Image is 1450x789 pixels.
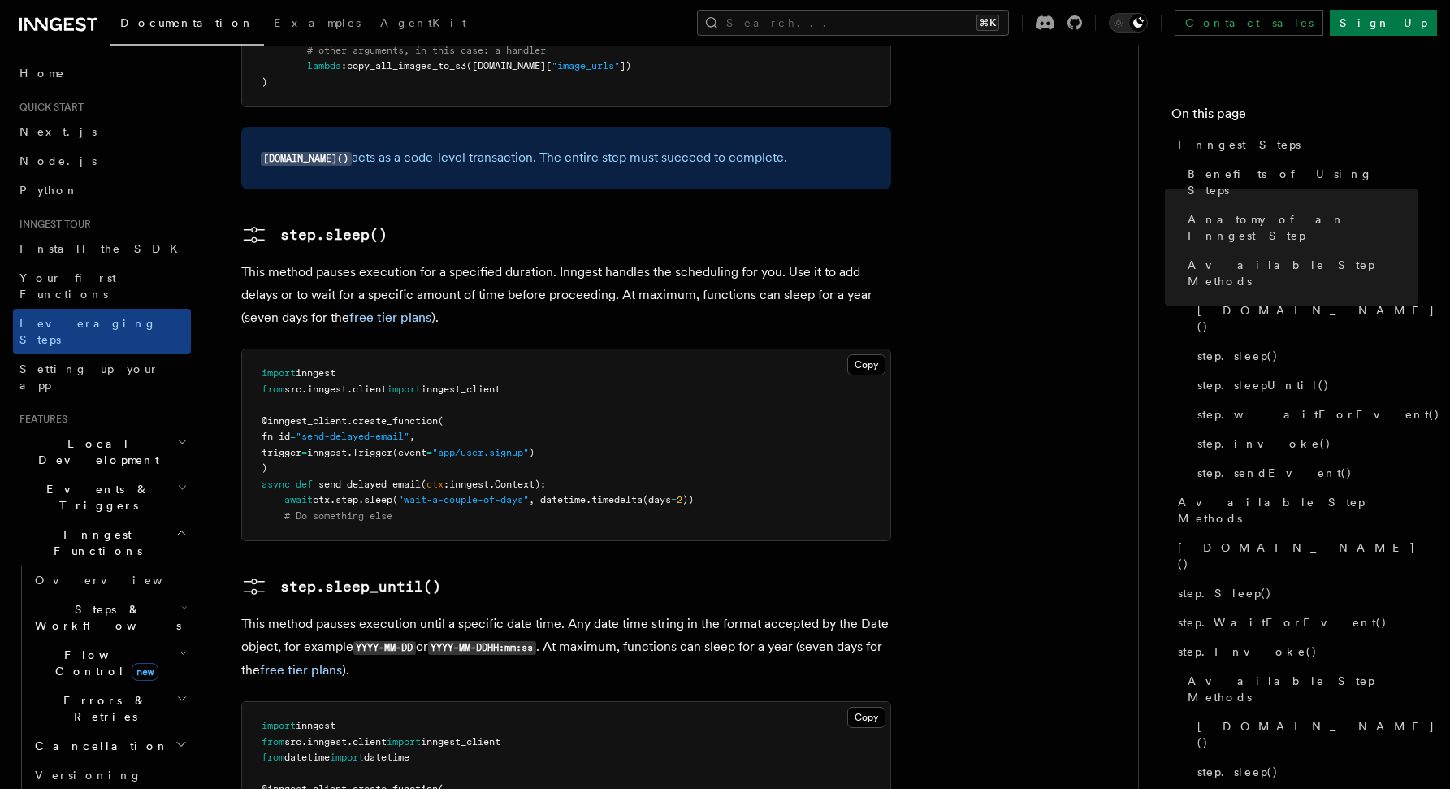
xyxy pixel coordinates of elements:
span: src [284,384,301,395]
span: Your first Functions [19,271,116,301]
a: [DOMAIN_NAME]() [1191,296,1418,341]
span: ( [438,415,444,427]
span: import [262,720,296,731]
a: step.sendEvent() [1191,458,1418,488]
span: import [330,752,364,763]
span: Leveraging Steps [19,317,157,346]
button: Copy [847,354,885,375]
span: sleep [364,494,392,505]
a: Contact sales [1175,10,1323,36]
span: : [341,60,347,72]
a: Inngest Steps [1171,130,1418,159]
span: . [358,494,364,505]
span: new [132,663,158,681]
pre: step.sleep() [280,223,387,246]
span: Cancellation [28,738,169,754]
span: fn_id [262,431,290,442]
span: Local Development [13,436,177,468]
button: Copy [847,707,885,728]
span: datetime [364,752,409,763]
span: )) [682,494,694,505]
button: Inngest Functions [13,520,191,566]
span: step.Invoke() [1178,644,1318,660]
span: [DOMAIN_NAME]() [1197,718,1435,751]
kbd: ⌘K [976,15,999,31]
a: Python [13,176,191,205]
button: Cancellation [28,731,191,761]
p: This method pauses execution until a specific date time. Any date time string in the format accep... [241,613,891,682]
span: Documentation [120,16,254,29]
span: trigger [262,447,301,458]
span: client [353,384,387,395]
span: "image_urls" [552,60,620,72]
span: Context): [495,479,546,490]
span: AgentKit [380,16,466,29]
span: from [262,752,284,763]
span: Inngest tour [13,218,91,231]
span: Events & Triggers [13,481,177,514]
span: step.WaitForEvent() [1178,614,1387,631]
span: . [347,384,353,395]
a: Your first Functions [13,263,191,309]
span: lambda [307,60,341,72]
span: . [489,479,495,490]
button: Search...⌘K [697,10,1009,36]
span: step.Sleep() [1178,585,1272,601]
span: def [296,479,313,490]
span: . [347,736,353,748]
span: ]) [620,60,631,72]
a: Home [13,59,191,88]
a: Examples [264,5,370,44]
span: = [290,431,296,442]
span: Benefits of Using Steps [1188,166,1418,198]
span: Available Step Methods [1188,673,1418,705]
span: Examples [274,16,361,29]
p: This method pauses execution for a specified duration. Inngest handles the scheduling for you. Us... [241,261,891,329]
span: ) [529,447,535,458]
button: Steps & Workflows [28,595,191,640]
span: ( [392,494,398,505]
span: : [444,479,449,490]
span: from [262,384,284,395]
span: Steps & Workflows [28,601,181,634]
a: Leveraging Steps [13,309,191,354]
code: [DOMAIN_NAME]() [261,152,352,166]
button: Local Development [13,429,191,475]
span: async [262,479,290,490]
span: Install the SDK [19,242,188,255]
span: . [330,494,335,505]
a: step.Sleep() [1171,579,1418,608]
span: inngest [296,720,335,731]
span: datetime [284,752,330,763]
span: import [387,736,421,748]
span: inngest [449,479,489,490]
span: (event [392,447,426,458]
span: import [387,384,421,395]
span: copy_all_images_to_s3 [347,60,466,72]
span: inngest_client [421,736,500,748]
span: , datetime. [529,494,591,505]
span: Available Step Methods [1178,494,1418,527]
span: ([DOMAIN_NAME][ [466,60,552,72]
span: step.waitForEvent() [1197,406,1440,423]
span: [DOMAIN_NAME]() [1197,302,1435,335]
a: Next.js [13,117,191,146]
p: acts as a code-level transaction. The entire step must succeed to complete. [261,146,872,170]
span: timedelta [591,494,643,505]
a: step.sleep() [1191,757,1418,787]
h4: On this page [1171,104,1418,130]
span: ( [421,479,426,490]
span: Inngest Steps [1178,137,1301,153]
a: step.Invoke() [1171,637,1418,666]
span: Node.js [19,154,97,167]
span: , [409,431,415,442]
span: step.sleep() [1197,348,1279,364]
span: "send-delayed-email" [296,431,409,442]
span: Next.js [19,125,97,138]
button: Flow Controlnew [28,640,191,686]
a: step.waitForEvent() [1191,400,1418,429]
span: = [301,447,307,458]
a: Available Step Methods [1181,666,1418,712]
span: from [262,736,284,748]
a: step.sleepUntil() [1191,371,1418,400]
